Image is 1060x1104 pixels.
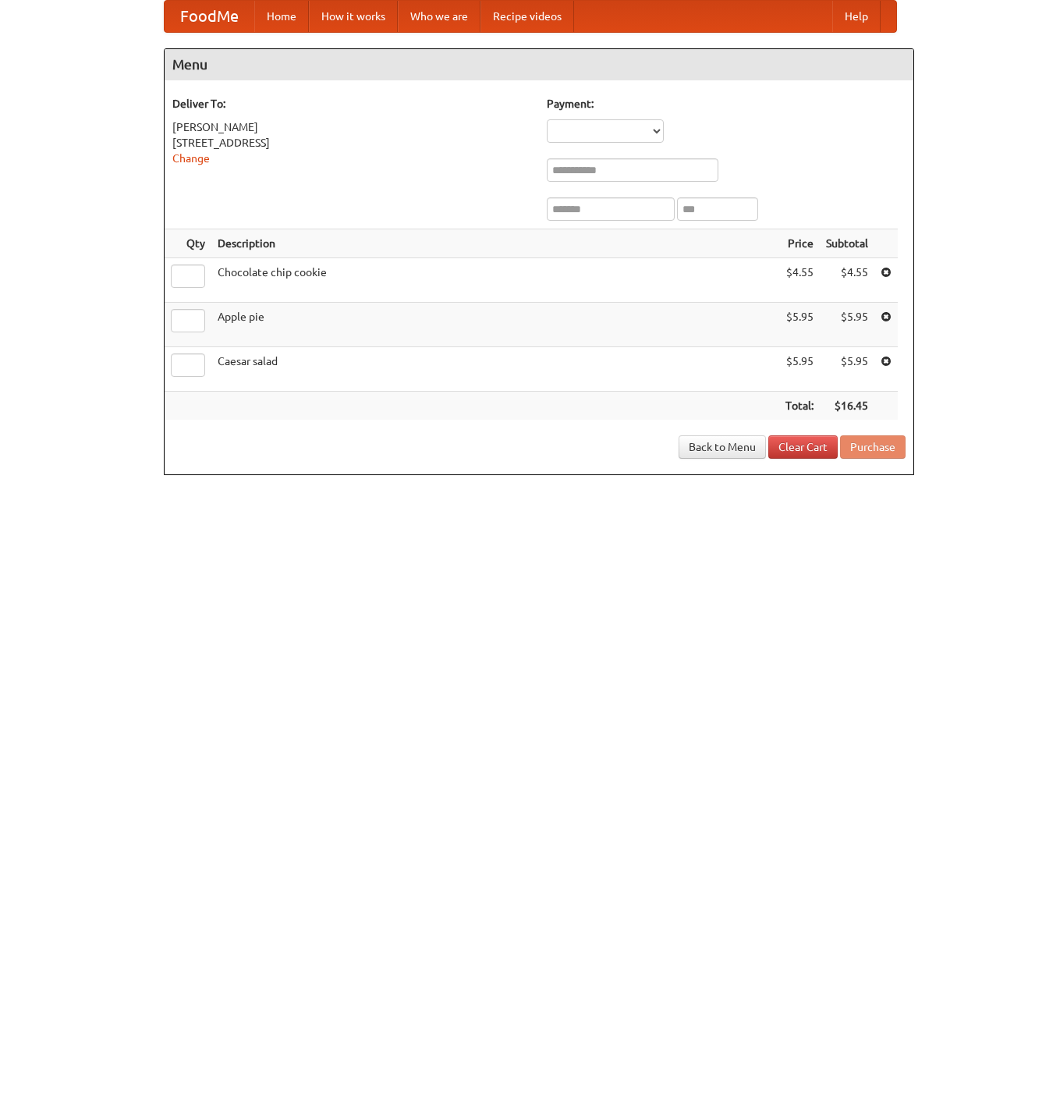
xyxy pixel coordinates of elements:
[165,1,254,32] a: FoodMe
[211,229,779,258] th: Description
[779,303,820,347] td: $5.95
[820,392,874,421] th: $16.45
[172,119,531,135] div: [PERSON_NAME]
[254,1,309,32] a: Home
[820,347,874,392] td: $5.95
[309,1,398,32] a: How it works
[398,1,480,32] a: Who we are
[480,1,574,32] a: Recipe videos
[779,347,820,392] td: $5.95
[779,392,820,421] th: Total:
[172,135,531,151] div: [STREET_ADDRESS]
[211,303,779,347] td: Apple pie
[679,435,766,459] a: Back to Menu
[820,303,874,347] td: $5.95
[840,435,906,459] button: Purchase
[547,96,906,112] h5: Payment:
[832,1,881,32] a: Help
[165,49,913,80] h4: Menu
[211,347,779,392] td: Caesar salad
[211,258,779,303] td: Chocolate chip cookie
[768,435,838,459] a: Clear Cart
[779,258,820,303] td: $4.55
[779,229,820,258] th: Price
[172,96,531,112] h5: Deliver To:
[820,229,874,258] th: Subtotal
[172,152,210,165] a: Change
[820,258,874,303] td: $4.55
[165,229,211,258] th: Qty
